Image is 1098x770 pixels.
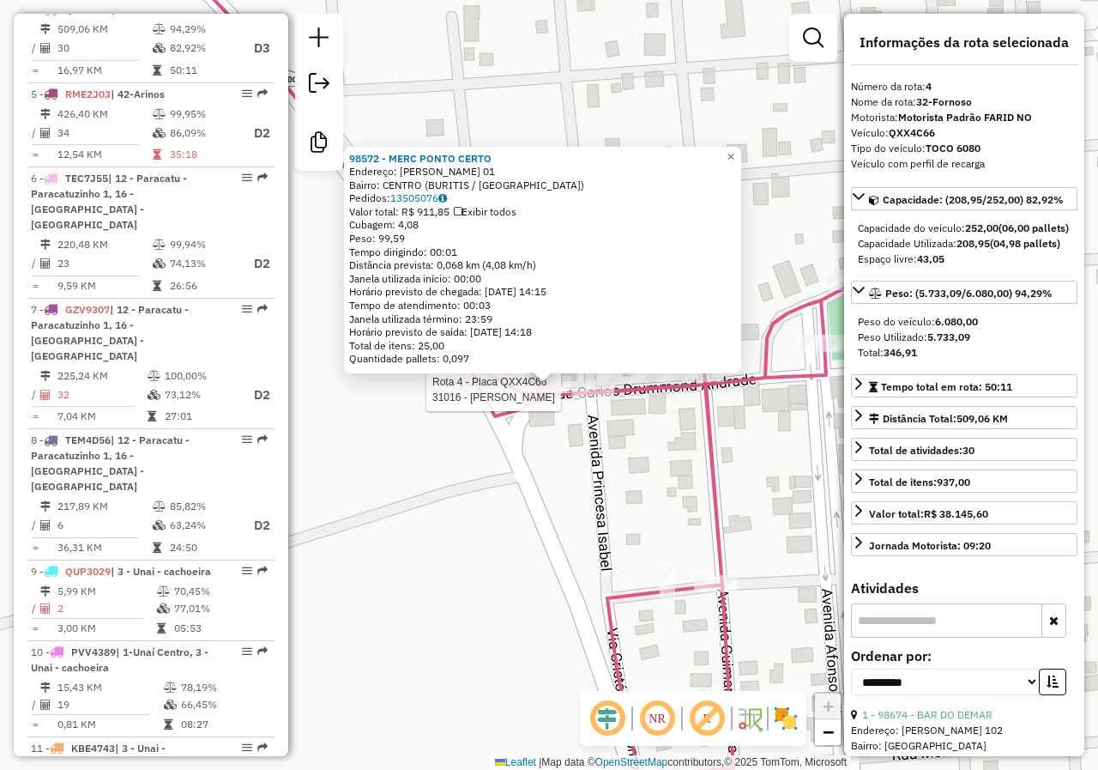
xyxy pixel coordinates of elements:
em: Opções [242,566,252,576]
div: Pedidos: [349,191,736,205]
em: Rota exportada [257,173,268,183]
a: Valor total:R$ 38.145,60 [851,501,1077,524]
em: Opções [242,88,252,99]
span: 7 - [31,303,189,362]
strong: 937,00 [937,476,970,488]
i: Distância Total [40,586,51,597]
span: PVV4389 [71,646,116,658]
a: Jornada Motorista: 09:20 [851,533,1077,556]
i: Distância Total [40,501,51,512]
i: % de utilização do peso [164,682,177,693]
i: % de utilização da cubagem [153,258,166,269]
div: Nome da rota: [851,94,1077,110]
td: 36,31 KM [57,539,152,556]
div: Número da rota: [851,79,1077,94]
td: 26:56 [169,277,238,294]
span: Ocultar NR [636,698,678,739]
td: / [31,38,39,59]
i: Total de Atividades [40,700,51,710]
td: 08:27 [180,716,267,733]
div: Endereço: [PERSON_NAME] 01 [349,165,736,179]
span: 10 - [31,646,208,674]
div: Total de itens: 25,00 [349,339,736,353]
td: = [31,277,39,294]
i: Distância Total [40,109,51,119]
h4: Atividades [851,580,1077,597]
td: 34 [57,123,152,144]
p: D2 [239,124,270,143]
strong: 252,00 [965,221,998,234]
td: 35:18 [169,146,238,163]
em: Rota exportada [257,566,268,576]
td: 225,24 KM [57,367,147,385]
span: + [823,695,834,717]
a: Leaflet [495,756,536,768]
span: 5 - [31,88,165,100]
img: Fluxo de ruas [736,705,763,732]
td: / [31,600,39,617]
td: / [31,253,39,275]
td: 100,00% [164,367,239,385]
td: 50:11 [169,62,238,79]
a: Capacidade: (208,95/252,00) 82,92% [851,187,1077,210]
strong: (04,98 pallets) [990,237,1060,250]
div: Distância Total: [869,411,1008,427]
button: Ordem crescente [1039,669,1066,695]
a: Distância Total:509,06 KM [851,406,1077,429]
td: = [31,62,39,79]
a: Exportar sessão [302,66,336,105]
div: Cubagem: 4,08 [349,218,736,232]
div: Peso Utilizado: [858,330,1071,345]
td: 9,59 KM [57,277,152,294]
span: RME2J03 [65,88,111,100]
td: 19 [57,696,163,713]
td: 12,54 KM [57,146,152,163]
td: 220,48 KM [57,236,152,253]
td: 94,29% [169,21,238,38]
td: 70,45% [173,583,267,600]
em: Rota exportada [257,743,268,753]
div: Valor total: [869,506,988,522]
i: Distância Total [40,682,51,693]
td: 86,09% [169,123,238,144]
span: 11 - [31,742,166,770]
a: 1 - 98674 - BAR DO DEMAR [862,708,992,721]
span: Tempo total em rota: 50:11 [881,380,1012,393]
a: Criar modelo [302,125,336,164]
div: Jornada Motorista: 09:20 [869,538,991,554]
td: 78,19% [180,679,267,696]
em: Opções [242,173,252,183]
a: Peso: (5.733,09/6.080,00) 94,29% [851,281,1077,304]
i: Distância Total [40,371,51,381]
i: Distância Total [40,239,51,250]
i: Tempo total em rota [153,149,161,160]
div: Veículo: [851,125,1077,141]
div: Bairro: CENTRO (BURITIS / [GEOGRAPHIC_DATA]) [349,179,736,192]
td: = [31,408,39,425]
div: Veículo com perfil de recarga [851,156,1077,172]
td: 3,00 KM [57,620,156,637]
em: Rota exportada [257,646,268,657]
span: | [539,756,541,768]
i: % de utilização do peso [153,501,166,512]
span: KBE4743 [71,742,115,755]
i: % de utilização do peso [153,24,166,34]
strong: 208,95 [956,237,990,250]
a: 13505076 [390,191,447,204]
span: − [823,721,834,743]
td: 16,97 KM [57,62,152,79]
td: 66,45% [180,696,267,713]
td: 73,12% [164,385,239,406]
div: Bairro: [GEOGRAPHIC_DATA] ([GEOGRAPHIC_DATA] / [GEOGRAPHIC_DATA]) [851,738,1077,769]
td: 7,04 KM [57,408,147,425]
em: Rota exportada [257,88,268,99]
em: Opções [242,743,252,753]
span: Total de atividades: [869,444,974,457]
i: % de utilização da cubagem [148,390,160,400]
span: × [727,149,734,164]
strong: TOCO 6080 [926,142,980,155]
td: = [31,146,39,163]
div: Janela utilizada início: 00:00 [349,272,736,286]
td: / [31,123,39,144]
i: Tempo total em rota [164,719,172,730]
